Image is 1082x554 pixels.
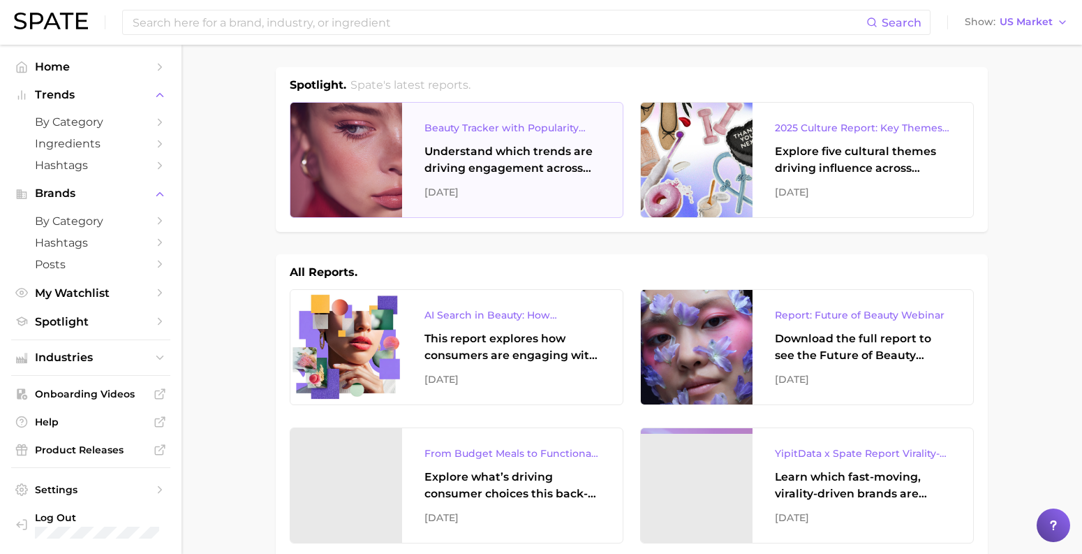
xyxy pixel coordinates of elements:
span: Log Out [35,511,165,524]
span: Help [35,416,147,428]
a: From Budget Meals to Functional Snacks: Food & Beverage Trends Shaping Consumer Behavior This Sch... [290,428,623,544]
span: by Category [35,214,147,228]
span: Ingredients [35,137,147,150]
div: [DATE] [424,184,600,201]
input: Search here for a brand, industry, or ingredient [131,10,866,34]
a: Posts [11,254,170,275]
a: AI Search in Beauty: How Consumers Are Using ChatGPT vs. Google SearchThis report explores how co... [290,289,623,405]
h1: All Reports. [290,264,357,281]
div: Explore five cultural themes driving influence across beauty, food, and pop culture. [775,143,951,177]
a: Hashtags [11,232,170,254]
button: Trends [11,85,170,105]
span: by Category [35,115,147,129]
div: AI Search in Beauty: How Consumers Are Using ChatGPT vs. Google Search [424,307,600,323]
img: SPATE [14,13,88,29]
span: Hashtags [35,159,147,172]
div: This report explores how consumers are engaging with AI-powered search tools — and what it means ... [424,330,600,364]
a: Onboarding Videos [11,384,170,404]
div: Understand which trends are driving engagement across platforms in the skin, hair, makeup, and fr... [424,143,600,177]
div: Beauty Tracker with Popularity Index [424,119,600,136]
span: Search [882,16,921,29]
div: [DATE] [424,371,600,388]
h2: Spate's latest reports. [350,77,470,94]
a: My Watchlist [11,282,170,304]
div: [DATE] [424,509,600,526]
span: Brands [35,187,147,200]
a: Help [11,411,170,432]
div: Report: Future of Beauty Webinar [775,307,951,323]
a: by Category [11,111,170,133]
a: Report: Future of Beauty WebinarDownload the full report to see the Future of Beauty trends we un... [640,289,974,405]
div: YipitData x Spate Report Virality-Driven Brands Are Taking a Slice of the Beauty Pie [775,445,951,462]
a: YipitData x Spate Report Virality-Driven Brands Are Taking a Slice of the Beauty PieLearn which f... [640,428,974,544]
button: Brands [11,183,170,204]
div: [DATE] [775,509,951,526]
a: Beauty Tracker with Popularity IndexUnderstand which trends are driving engagement across platfor... [290,102,623,218]
a: Log out. Currently logged in with e-mail jefeinstein@elfbeauty.com. [11,507,170,544]
a: Hashtags [11,154,170,176]
a: by Category [11,210,170,232]
span: Show [965,18,995,26]
span: Posts [35,258,147,271]
span: Onboarding Videos [35,388,147,400]
span: Spotlight [35,315,147,328]
div: Learn which fast-moving, virality-driven brands are leading the pack, the risks of viral growth, ... [775,469,951,502]
div: Explore what’s driving consumer choices this back-to-school season From budget-friendly meals to ... [424,469,600,502]
a: Home [11,56,170,78]
span: Hashtags [35,236,147,249]
button: ShowUS Market [961,13,1072,31]
span: US Market [1000,18,1053,26]
div: Download the full report to see the Future of Beauty trends we unpacked during the webinar. [775,330,951,364]
div: 2025 Culture Report: Key Themes That Are Shaping Consumer Demand [775,119,951,136]
a: Spotlight [11,311,170,333]
span: Trends [35,89,147,101]
button: Industries [11,347,170,368]
a: Product Releases [11,439,170,460]
div: [DATE] [775,184,951,201]
span: Settings [35,483,147,496]
span: My Watchlist [35,286,147,300]
span: Industries [35,351,147,364]
div: [DATE] [775,371,951,388]
span: Home [35,60,147,73]
div: From Budget Meals to Functional Snacks: Food & Beverage Trends Shaping Consumer Behavior This Sch... [424,445,600,462]
a: Settings [11,479,170,500]
h1: Spotlight. [290,77,346,94]
a: 2025 Culture Report: Key Themes That Are Shaping Consumer DemandExplore five cultural themes driv... [640,102,974,218]
span: Product Releases [35,444,147,456]
a: Ingredients [11,133,170,154]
